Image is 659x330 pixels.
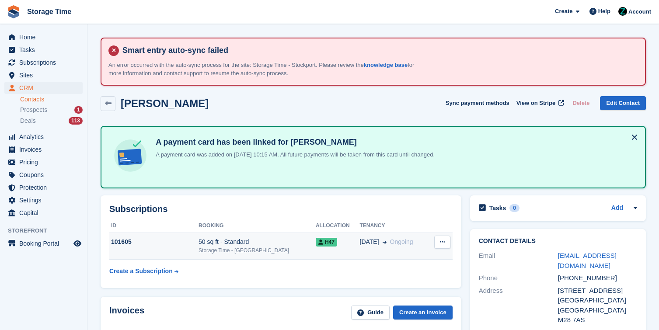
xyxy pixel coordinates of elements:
[555,7,572,16] span: Create
[19,56,72,69] span: Subscriptions
[24,4,75,19] a: Storage Time
[20,117,36,125] span: Deals
[558,295,637,306] div: [GEOGRAPHIC_DATA]
[20,106,47,114] span: Prospects
[4,44,83,56] a: menu
[20,116,83,125] a: Deals 113
[112,137,149,174] img: card-linked-ebf98d0992dc2aeb22e95c0e3c79077019eb2392cfd83c6a337811c24bc77127.svg
[7,5,20,18] img: stora-icon-8386f47178a22dfd0bd8f6a31ec36ba5ce8667c1dd55bd0f319d3a0aa187defe.svg
[558,273,637,283] div: [PHONE_NUMBER]
[109,237,199,247] div: 101605
[20,95,83,104] a: Contacts
[558,286,637,296] div: [STREET_ADDRESS]
[20,105,83,115] a: Prospects 1
[4,194,83,206] a: menu
[109,204,453,214] h2: Subscriptions
[598,7,610,16] span: Help
[109,306,144,320] h2: Invoices
[19,82,72,94] span: CRM
[364,62,408,68] a: knowledge base
[479,251,558,271] div: Email
[316,238,337,247] span: H47
[513,96,566,111] a: View on Stripe
[516,99,555,108] span: View on Stripe
[19,181,72,194] span: Protection
[479,273,558,283] div: Phone
[4,143,83,156] a: menu
[4,181,83,194] a: menu
[19,169,72,181] span: Coupons
[199,219,316,233] th: Booking
[4,131,83,143] a: menu
[611,203,623,213] a: Add
[479,286,558,325] div: Address
[121,97,209,109] h2: [PERSON_NAME]
[600,96,646,111] a: Edit Contact
[19,44,72,56] span: Tasks
[4,237,83,250] a: menu
[72,238,83,249] a: Preview store
[74,106,83,114] div: 1
[19,143,72,156] span: Invoices
[19,194,72,206] span: Settings
[19,131,72,143] span: Analytics
[109,219,199,233] th: ID
[19,237,72,250] span: Booking Portal
[19,156,72,168] span: Pricing
[558,252,617,269] a: [EMAIL_ADDRESS][DOMAIN_NAME]
[628,7,651,16] span: Account
[446,96,509,111] button: Sync payment methods
[108,61,415,78] p: An error occurred with the auto-sync process for the site: Storage Time - Stockport. Please revie...
[4,169,83,181] a: menu
[558,315,637,325] div: M28 7AS
[199,237,316,247] div: 50 sq ft - Standard
[4,56,83,69] a: menu
[360,237,379,247] span: [DATE]
[19,31,72,43] span: Home
[4,31,83,43] a: menu
[479,238,637,245] h2: Contact Details
[109,263,178,279] a: Create a Subscription
[390,238,413,245] span: Ongoing
[393,306,453,320] a: Create an Invoice
[4,156,83,168] a: menu
[199,247,316,254] div: Storage Time - [GEOGRAPHIC_DATA]
[109,267,173,276] div: Create a Subscription
[569,96,593,111] button: Delete
[489,204,506,212] h2: Tasks
[8,226,87,235] span: Storefront
[509,204,520,212] div: 0
[351,306,390,320] a: Guide
[119,45,638,56] h4: Smart entry auto-sync failed
[19,69,72,81] span: Sites
[19,207,72,219] span: Capital
[360,219,429,233] th: Tenancy
[4,82,83,94] a: menu
[316,219,360,233] th: Allocation
[152,137,435,147] h4: A payment card has been linked for [PERSON_NAME]
[4,69,83,81] a: menu
[152,150,435,159] p: A payment card was added on [DATE] 10:15 AM. All future payments will be taken from this card unt...
[558,306,637,316] div: [GEOGRAPHIC_DATA]
[4,207,83,219] a: menu
[69,117,83,125] div: 113
[618,7,627,16] img: Zain Sarwar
